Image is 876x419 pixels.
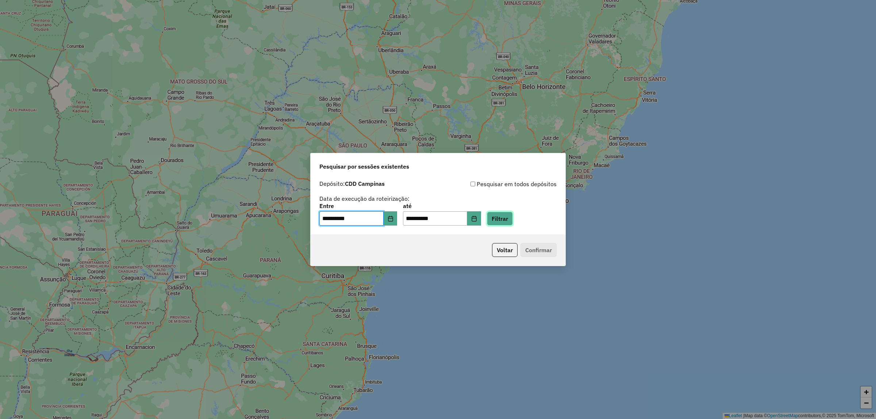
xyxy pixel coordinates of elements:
[492,243,518,257] button: Voltar
[467,211,481,226] button: Choose Date
[319,179,385,188] label: Depósito:
[319,162,409,171] span: Pesquisar por sessões existentes
[384,211,397,226] button: Choose Date
[438,180,557,188] div: Pesquisar em todos depósitos
[319,201,397,210] label: Entre
[345,180,385,187] strong: CDD Campinas
[403,201,481,210] label: até
[487,212,513,226] button: Filtrar
[319,194,410,203] label: Data de execução da roteirização:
